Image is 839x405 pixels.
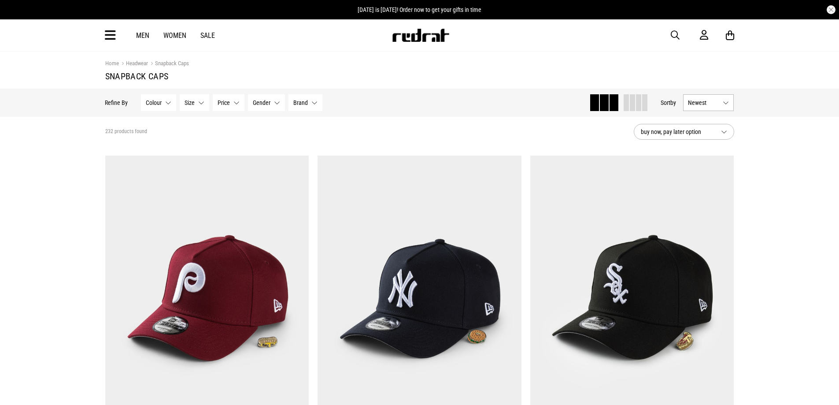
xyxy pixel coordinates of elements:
button: Gender [248,94,285,111]
span: Size [185,99,195,106]
p: Refine By [105,99,128,106]
a: Women [163,31,186,40]
span: Gender [253,99,271,106]
button: Newest [684,94,734,111]
span: buy now, pay later option [641,126,714,137]
a: Home [105,60,119,67]
button: Price [213,94,245,111]
span: 232 products found [105,128,147,135]
button: Sortby [661,97,676,108]
span: [DATE] is [DATE]! Order now to get your gifts in time [358,6,481,13]
a: Snapback Caps [148,60,189,68]
img: Redrat logo [392,29,450,42]
button: Colour [141,94,177,111]
button: Size [180,94,210,111]
a: Sale [200,31,215,40]
a: Headwear [119,60,148,68]
span: by [671,99,676,106]
span: Price [218,99,230,106]
button: buy now, pay later option [634,124,734,140]
button: Brand [289,94,323,111]
a: Men [136,31,149,40]
span: Newest [688,99,720,106]
span: Brand [294,99,308,106]
span: Colour [146,99,162,106]
h1: Snapback Caps [105,71,734,82]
